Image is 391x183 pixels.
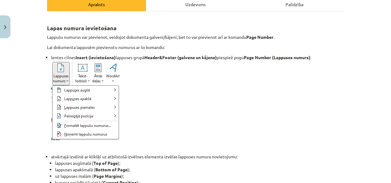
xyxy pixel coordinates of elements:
p: Lai dokumenta lappusēm pievienotu numurus ar šo komandu: [47,44,344,51]
li: uz lappuses malām ( ); [55,173,344,179]
li: lappuses apakšmalā ( ); [55,166,344,173]
img: icon-close-lesson-0947bae3869378f0d4975bcd49f059093ad1ed9edebbc8119c70593378902aed.svg [4,25,6,29]
p: Lappušu numurus var pievienot, veidojot dokumenta galveni/kājeni, bet to var pievienot arī ar kom... [47,34,344,40]
b: Insert (ievietošana) [76,55,116,60]
li: lentes cilnes lappuses grupā piespiež pogu : [51,54,344,140]
b: Top of Page [93,160,118,166]
b: Page Number (Lappuses numurs) [244,55,310,60]
strong: Lapas numura ievietošana [47,24,117,31]
b: Header&Footer (galvene un kājene) [144,55,217,60]
b: Page Margins [94,173,121,179]
b: Bottom of Page [95,167,128,172]
li: lappuses augšmalā ( ); [55,160,344,166]
b: Page Number [246,34,274,40]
